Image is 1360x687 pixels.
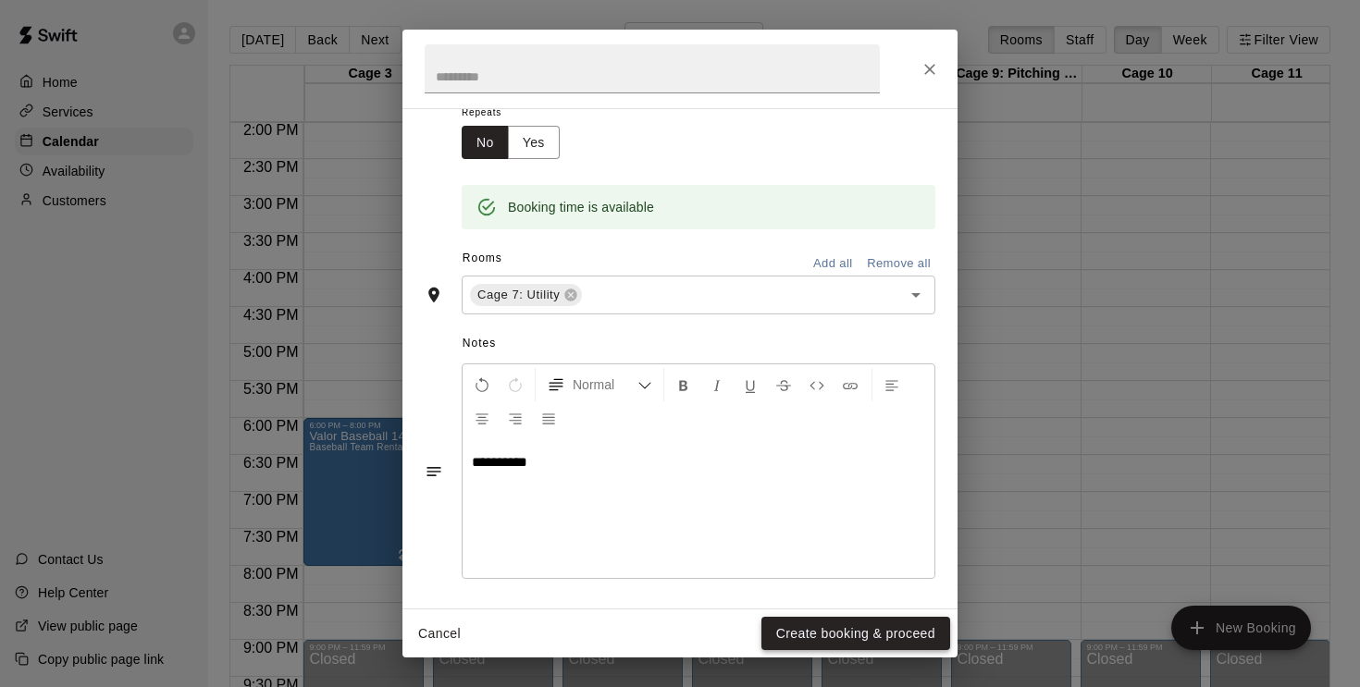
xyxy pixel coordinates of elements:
[876,368,908,401] button: Left Align
[768,368,799,401] button: Format Strikethrough
[500,368,531,401] button: Redo
[462,101,575,126] span: Repeats
[735,368,766,401] button: Format Underline
[913,53,946,86] button: Close
[835,368,866,401] button: Insert Link
[466,368,498,401] button: Undo
[903,282,929,308] button: Open
[463,329,935,359] span: Notes
[801,368,833,401] button: Insert Code
[573,375,637,394] span: Normal
[668,368,699,401] button: Format Bold
[463,251,502,264] span: Rooms
[462,126,509,160] button: No
[470,284,582,306] div: Cage 7: Utility
[701,368,733,401] button: Format Italics
[539,368,660,401] button: Formatting Options
[410,617,469,651] button: Cancel
[425,286,443,304] svg: Rooms
[761,617,950,651] button: Create booking & proceed
[803,250,862,278] button: Add all
[470,286,567,304] span: Cage 7: Utility
[508,126,560,160] button: Yes
[425,462,443,481] svg: Notes
[533,401,564,435] button: Justify Align
[862,250,935,278] button: Remove all
[462,126,560,160] div: outlined button group
[500,401,531,435] button: Right Align
[508,190,654,224] div: Booking time is available
[466,401,498,435] button: Center Align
